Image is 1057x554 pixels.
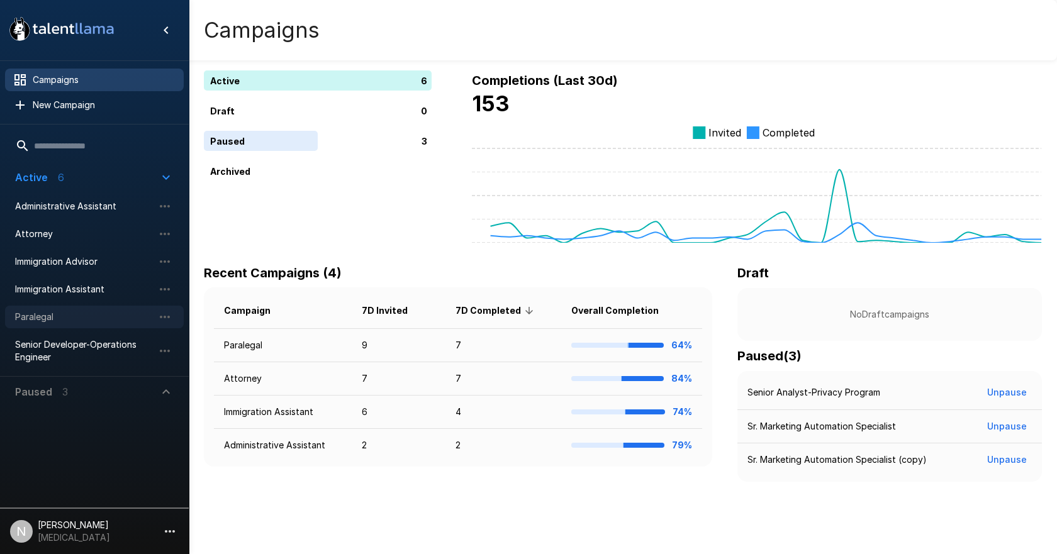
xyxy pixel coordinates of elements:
p: 0 [421,104,427,118]
span: Overall Completion [571,303,675,318]
b: Recent Campaigns (4) [204,265,342,280]
b: 64% [671,340,692,350]
p: Sr. Marketing Automation Specialist [747,420,896,433]
td: 6 [352,396,445,429]
b: 79% [672,440,692,450]
b: Completions (Last 30d) [472,73,618,88]
p: No Draft campaigns [758,308,1022,321]
td: 9 [352,329,445,362]
td: 4 [445,396,561,429]
td: 7 [445,362,561,396]
button: Unpause [982,381,1032,404]
p: 6 [421,74,427,87]
td: Administrative Assistant [214,429,352,462]
span: 7D Invited [362,303,424,318]
p: Sr. Marketing Automation Specialist (copy) [747,453,927,466]
td: Paralegal [214,329,352,362]
td: 7 [445,329,561,362]
b: 153 [472,91,510,116]
td: 7 [352,362,445,396]
span: Campaign [224,303,287,318]
button: Unpause [982,448,1032,472]
b: Paused ( 3 ) [737,348,802,363]
td: 2 [352,429,445,462]
td: Attorney [214,362,352,396]
button: Unpause [982,415,1032,438]
b: 74% [673,406,692,417]
b: Draft [737,265,769,280]
b: 84% [671,373,692,384]
span: 7D Completed [456,303,537,318]
td: 2 [445,429,561,462]
p: Senior Analyst-Privacy Program [747,386,880,399]
p: 3 [422,135,427,148]
td: Immigration Assistant [214,396,352,429]
h4: Campaigns [204,17,320,43]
